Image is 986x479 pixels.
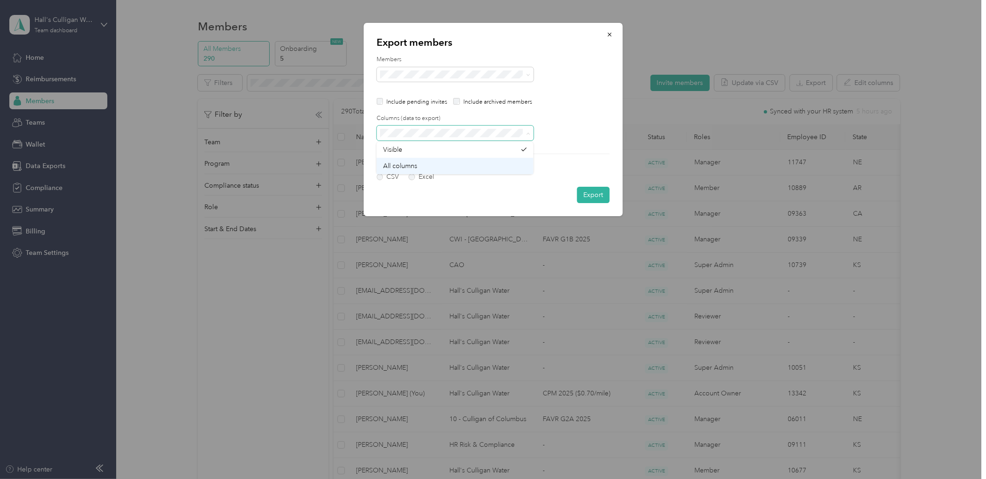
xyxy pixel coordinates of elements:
button: Export [577,187,609,203]
label: Excel [409,174,434,180]
p: Include pending invites [386,98,447,106]
p: Include archived members [463,98,532,106]
iframe: Everlance-gr Chat Button Frame [934,427,986,479]
p: Export members [377,36,609,49]
span: Visible [383,146,402,154]
label: CSV [377,174,399,180]
label: Members [377,56,609,64]
label: Columns (data to export) [377,114,609,123]
span: All columns [383,162,417,170]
